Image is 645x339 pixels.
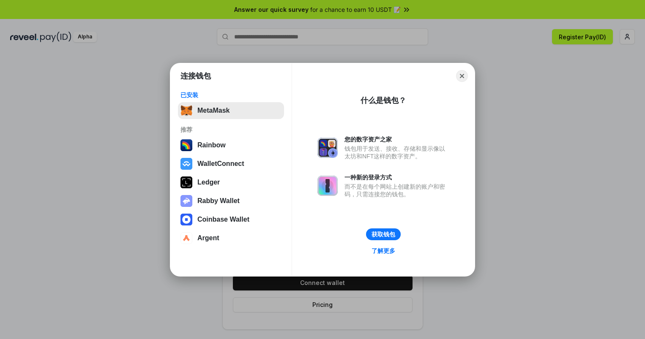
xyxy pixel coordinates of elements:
div: MetaMask [197,107,230,114]
img: svg+xml,%3Csvg%20width%3D%2228%22%20height%3D%2228%22%20viewBox%3D%220%200%2028%2028%22%20fill%3D... [180,158,192,170]
div: 而不是在每个网站上创建新的账户和密码，只需连接您的钱包。 [344,183,449,198]
div: 推荐 [180,126,282,133]
div: 获取钱包 [372,231,395,238]
img: svg+xml,%3Csvg%20width%3D%2228%22%20height%3D%2228%22%20viewBox%3D%220%200%2028%2028%22%20fill%3D... [180,214,192,225]
div: Rainbow [197,141,226,149]
img: svg+xml,%3Csvg%20xmlns%3D%22http%3A%2F%2Fwww.w3.org%2F2000%2Fsvg%22%20fill%3D%22none%22%20viewBox... [317,176,338,196]
div: 钱包用于发送、接收、存储和显示像以太坊和NFT这样的数字资产。 [344,145,449,160]
div: WalletConnect [197,160,244,168]
button: Argent [178,230,284,247]
button: MetaMask [178,102,284,119]
button: Close [456,70,468,82]
button: WalletConnect [178,155,284,172]
img: svg+xml,%3Csvg%20xmlns%3D%22http%3A%2F%2Fwww.w3.org%2F2000%2Fsvg%22%20fill%3D%22none%22%20viewBox... [180,195,192,207]
a: 了解更多 [366,245,400,256]
div: Coinbase Wallet [197,216,249,223]
div: 已安装 [180,91,282,99]
img: svg+xml,%3Csvg%20width%3D%22120%22%20height%3D%22120%22%20viewBox%3D%220%200%20120%20120%22%20fil... [180,139,192,151]
img: svg+xml,%3Csvg%20width%3D%2228%22%20height%3D%2228%22%20viewBox%3D%220%200%2028%2028%22%20fill%3D... [180,232,192,244]
button: Rainbow [178,137,284,154]
img: svg+xml,%3Csvg%20xmlns%3D%22http%3A%2F%2Fwww.w3.org%2F2000%2Fsvg%22%20width%3D%2228%22%20height%3... [180,176,192,188]
div: 什么是钱包？ [361,95,406,106]
img: svg+xml,%3Csvg%20xmlns%3D%22http%3A%2F%2Fwww.w3.org%2F2000%2Fsvg%22%20fill%3D%22none%22%20viewBox... [317,138,338,158]
button: Coinbase Wallet [178,211,284,228]
img: svg+xml,%3Csvg%20fill%3D%22none%22%20height%3D%2233%22%20viewBox%3D%220%200%2035%2033%22%20width%... [180,105,192,117]
button: Rabby Wallet [178,193,284,209]
h1: 连接钱包 [180,71,211,81]
button: 获取钱包 [366,228,401,240]
div: 一种新的登录方式 [344,174,449,181]
div: Argent [197,234,219,242]
div: 了解更多 [372,247,395,255]
div: Ledger [197,179,220,186]
button: Ledger [178,174,284,191]
div: Rabby Wallet [197,197,240,205]
div: 您的数字资产之家 [344,136,449,143]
